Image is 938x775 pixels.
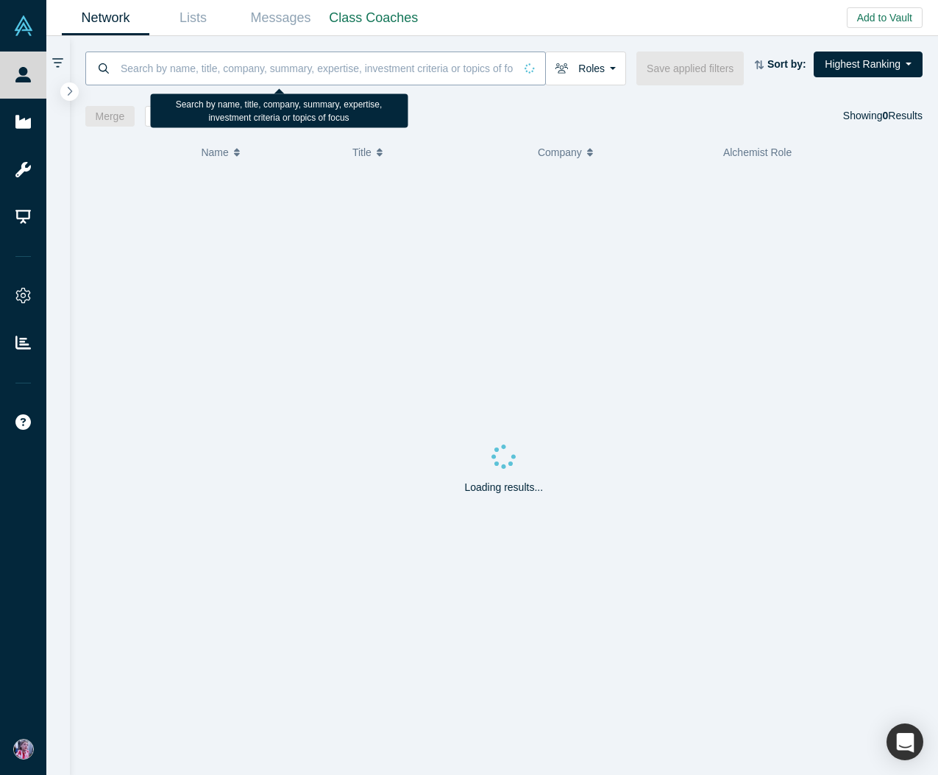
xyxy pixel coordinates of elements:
[723,146,792,158] span: Alchemist Role
[883,110,923,121] span: Results
[119,51,514,85] input: Search by name, title, company, summary, expertise, investment criteria or topics of focus
[324,1,423,35] a: Class Coaches
[62,1,149,35] a: Network
[352,137,522,168] button: Title
[201,137,228,168] span: Name
[814,52,923,77] button: Highest Ranking
[237,1,324,35] a: Messages
[767,58,806,70] strong: Sort by:
[13,739,34,760] img: Alex Miguel's Account
[85,106,135,127] button: Merge
[847,7,923,28] button: Add to Vault
[636,52,744,85] button: Save applied filters
[883,110,889,121] strong: 0
[149,1,237,35] a: Lists
[464,480,543,495] p: Loading results...
[145,106,214,127] button: Add to List
[545,52,626,85] button: Roles
[201,137,337,168] button: Name
[843,106,923,127] div: Showing
[13,15,34,36] img: Alchemist Vault Logo
[352,137,372,168] span: Title
[538,137,708,168] button: Company
[538,137,582,168] span: Company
